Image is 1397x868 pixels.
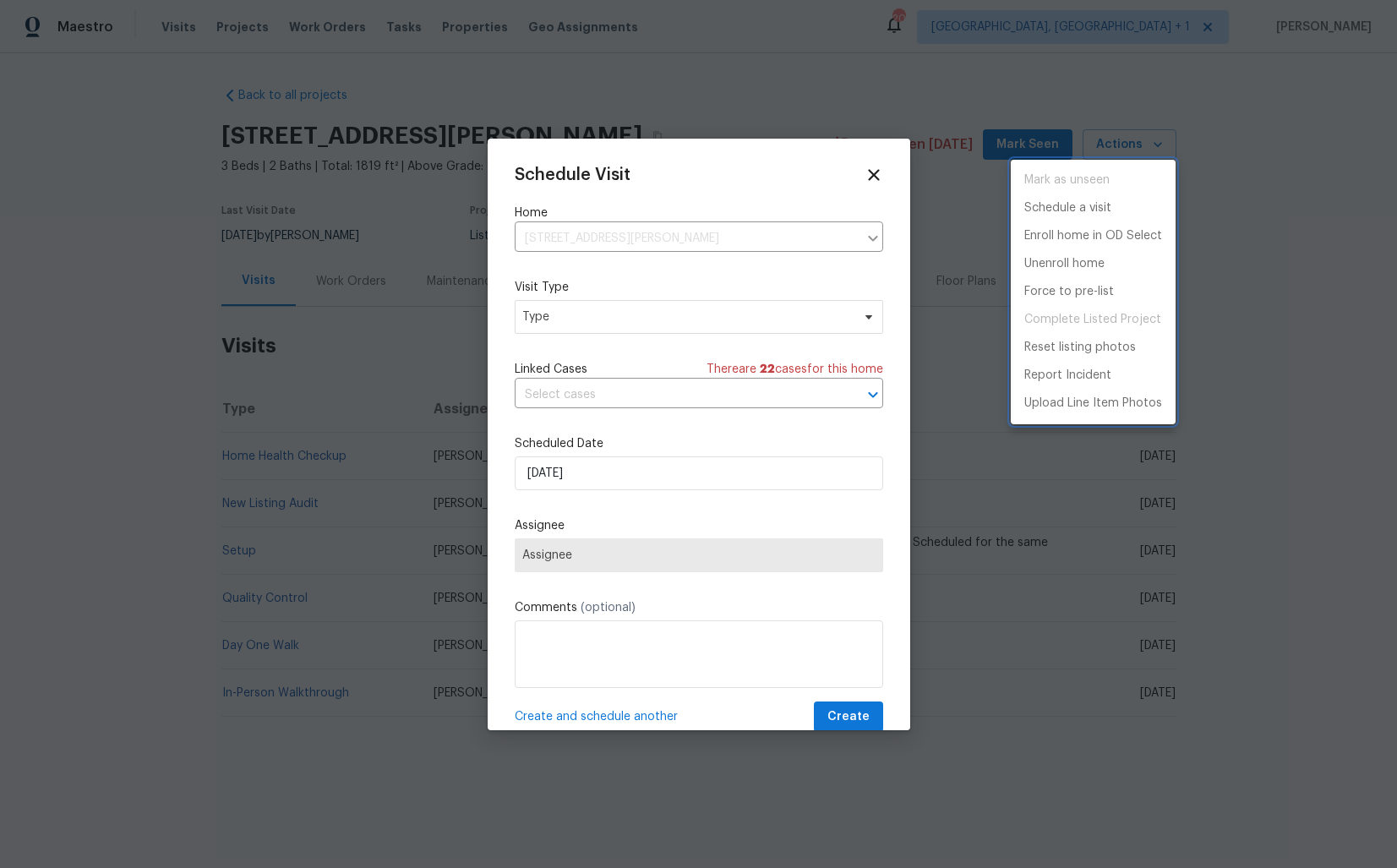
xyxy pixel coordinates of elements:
p: Reset listing photos [1024,339,1136,357]
p: Unenroll home [1024,255,1105,273]
p: Schedule a visit [1024,199,1111,217]
span: Project is already completed [1011,306,1176,334]
p: Upload Line Item Photos [1024,395,1162,412]
p: Force to pre-list [1024,283,1114,301]
p: Enroll home in OD Select [1024,227,1162,245]
p: Report Incident [1024,367,1111,385]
